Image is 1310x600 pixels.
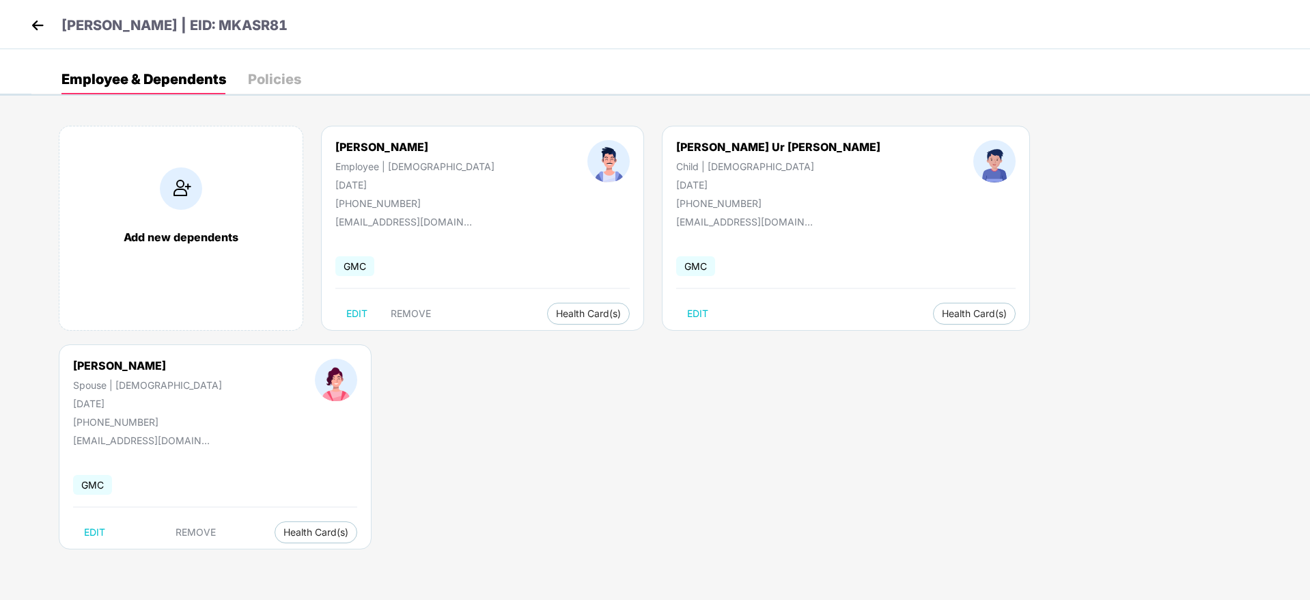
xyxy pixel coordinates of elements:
[73,379,222,391] div: Spouse | [DEMOGRAPHIC_DATA]
[73,416,222,428] div: [PHONE_NUMBER]
[61,15,288,36] p: [PERSON_NAME] | EID: MKASR81
[160,167,202,210] img: addIcon
[676,161,880,172] div: Child | [DEMOGRAPHIC_DATA]
[547,303,630,325] button: Health Card(s)
[61,72,226,86] div: Employee & Dependents
[335,256,374,276] span: GMC
[335,303,378,325] button: EDIT
[176,527,216,538] span: REMOVE
[335,161,494,172] div: Employee | [DEMOGRAPHIC_DATA]
[973,140,1016,182] img: profileImage
[73,521,116,543] button: EDIT
[687,308,708,319] span: EDIT
[676,256,715,276] span: GMC
[676,303,719,325] button: EDIT
[315,359,357,401] img: profileImage
[27,15,48,36] img: back
[380,303,442,325] button: REMOVE
[335,179,494,191] div: [DATE]
[283,529,348,536] span: Health Card(s)
[335,140,494,154] div: [PERSON_NAME]
[165,521,227,543] button: REMOVE
[346,308,367,319] span: EDIT
[676,216,813,228] div: [EMAIL_ADDRESS][DOMAIN_NAME]
[73,435,210,446] div: [EMAIL_ADDRESS][DOMAIN_NAME]
[335,197,494,209] div: [PHONE_NUMBER]
[933,303,1016,325] button: Health Card(s)
[84,527,105,538] span: EDIT
[73,475,112,495] span: GMC
[73,398,222,409] div: [DATE]
[275,521,357,543] button: Health Card(s)
[942,310,1007,317] span: Health Card(s)
[248,72,301,86] div: Policies
[391,308,431,319] span: REMOVE
[676,197,880,209] div: [PHONE_NUMBER]
[676,179,880,191] div: [DATE]
[73,359,222,372] div: [PERSON_NAME]
[587,140,630,182] img: profileImage
[556,310,621,317] span: Health Card(s)
[335,216,472,228] div: [EMAIL_ADDRESS][DOMAIN_NAME]
[676,140,880,154] div: [PERSON_NAME] Ur [PERSON_NAME]
[73,230,289,244] div: Add new dependents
